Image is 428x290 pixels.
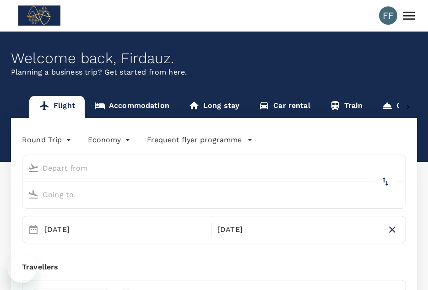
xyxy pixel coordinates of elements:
div: [DATE] [214,220,383,239]
a: Accommodation [85,96,179,118]
button: Open [399,167,401,169]
iframe: Button to launch messaging window [7,253,37,283]
button: Open [399,193,401,195]
p: Frequent flyer programme [147,134,242,145]
div: Welcome back , Firdauz . [11,50,417,67]
button: Frequent flyer programme [147,134,253,145]
div: Economy [88,133,132,147]
div: [DATE] [41,220,210,239]
input: Depart from [24,161,386,175]
div: Travellers [22,262,406,273]
div: FF [379,6,397,25]
a: Flight [29,96,85,118]
button: delete [374,171,396,193]
a: Car rental [249,96,320,118]
div: Round Trip [22,133,73,147]
a: Long stay [179,96,249,118]
input: Going to [24,188,386,202]
img: Subdimension Pte Ltd [18,5,60,26]
a: Train [320,96,373,118]
p: Planning a business trip? Get started from here. [11,67,417,78]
